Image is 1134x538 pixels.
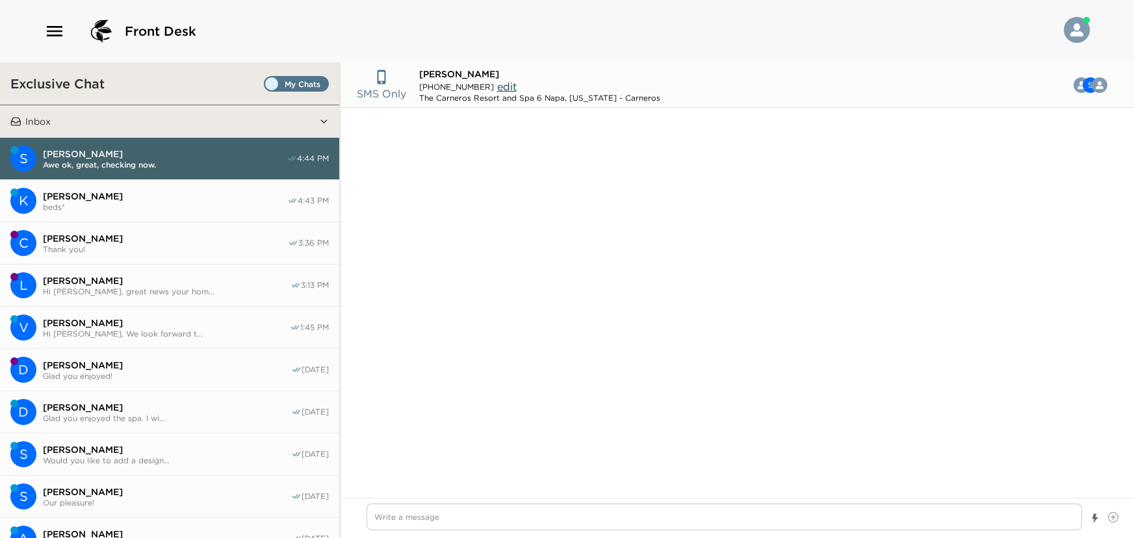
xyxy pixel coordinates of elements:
[43,233,288,244] span: [PERSON_NAME]
[43,202,287,212] span: beds*
[264,76,329,92] label: Set all destinations
[298,238,329,248] span: 3:36 PM
[43,486,291,498] span: [PERSON_NAME]
[419,68,499,80] span: [PERSON_NAME]
[300,322,329,333] span: 1:45 PM
[125,22,196,40] span: Front Desk
[297,153,329,164] span: 4:44 PM
[21,105,319,138] button: Inbox
[43,444,291,455] span: [PERSON_NAME]
[43,329,290,339] span: Hi [PERSON_NAME], We look forward t...
[1092,77,1107,93] img: S
[10,483,36,509] div: S
[43,190,287,202] span: [PERSON_NAME]
[86,16,117,47] img: logo
[302,449,329,459] span: [DATE]
[25,116,51,127] p: Inbox
[357,86,406,101] p: SMS Only
[10,483,36,509] div: Sandra Grignon
[43,275,290,287] span: [PERSON_NAME]
[301,280,329,290] span: 3:13 PM
[1092,77,1107,93] div: Sandra Grignon
[43,359,291,371] span: [PERSON_NAME]
[10,272,36,298] div: Lauren Salata
[419,82,494,92] span: [PHONE_NUMBER]
[43,148,287,160] span: [PERSON_NAME]
[302,491,329,502] span: [DATE]
[302,407,329,417] span: [DATE]
[1064,17,1090,43] img: User
[10,399,36,425] div: D
[10,75,105,92] h3: Exclusive Chat
[367,504,1083,530] textarea: Write a message
[10,399,36,425] div: Doug Leith
[10,188,36,214] div: Kristin Reilly
[43,160,287,170] span: Awe ok, great, checking now.
[10,441,36,467] div: Stuart Wolpoff
[10,146,36,172] div: S
[10,272,36,298] div: L
[43,371,291,381] span: Glad you enjoyed!
[43,402,291,413] span: [PERSON_NAME]
[10,230,36,256] div: Courtney Wilson
[10,230,36,256] div: C
[43,244,288,254] span: Thank you!
[10,357,36,383] div: D
[302,365,329,375] span: [DATE]
[43,317,290,329] span: [PERSON_NAME]
[10,188,36,214] div: K
[419,93,660,103] div: The Carneros Resort and Spa 6 Napa, [US_STATE] - Carneros
[10,441,36,467] div: S
[10,314,36,340] div: Victoria Stack
[43,498,291,507] span: Our pleasure!
[298,196,329,206] span: 4:43 PM
[10,146,36,172] div: Shawn Jackson
[43,287,290,296] span: Hi [PERSON_NAME], great news your hom...
[43,455,291,465] span: Would you like to add a design...
[10,357,36,383] div: Diane Campion
[10,314,36,340] div: V
[43,413,291,423] span: Glad you enjoyed the spa. I wi...
[497,80,517,93] span: edit
[1090,507,1100,530] button: Show templates
[1057,72,1118,98] button: SSC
